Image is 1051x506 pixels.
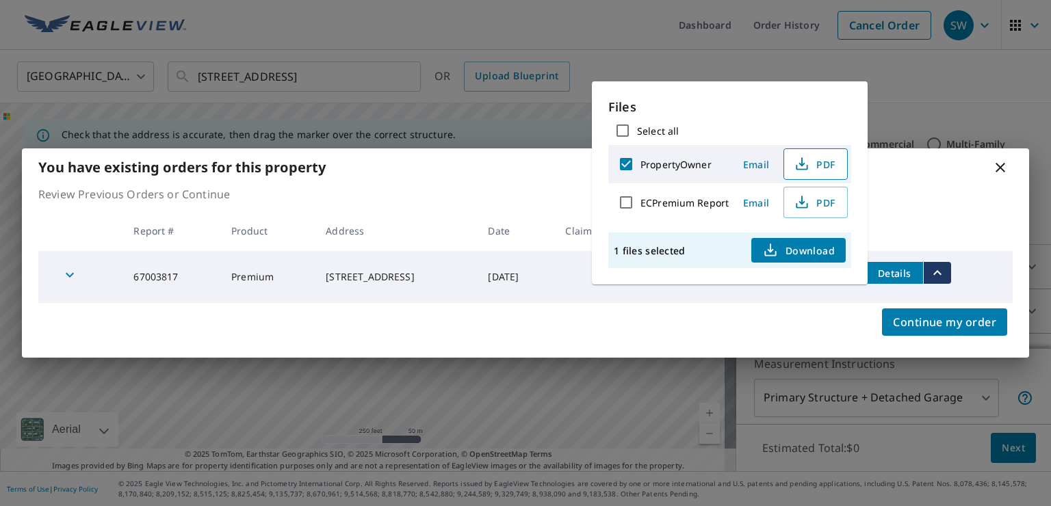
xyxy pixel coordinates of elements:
button: PDF [783,187,848,218]
th: Report # [122,211,220,251]
th: Address [315,211,477,251]
th: Date [477,211,554,251]
label: ECPremium Report [640,196,729,209]
td: 67003817 [122,251,220,303]
span: Email [740,157,773,170]
p: 1 files selected [614,243,685,256]
label: Select all [637,124,679,137]
p: Files [608,98,851,116]
span: Details [874,267,915,280]
span: PDF [792,156,836,172]
span: Download [762,242,835,258]
button: filesDropdownBtn-67003817 [923,262,951,284]
th: Claim ID [554,211,645,251]
button: Continue my order [882,308,1007,336]
span: Email [740,196,773,209]
button: Download [751,238,846,263]
button: Email [734,191,778,213]
button: PDF [783,148,848,180]
th: Product [220,211,315,251]
td: Premium [220,251,315,303]
span: PDF [792,194,836,211]
b: You have existing orders for this property [38,158,326,176]
div: [STREET_ADDRESS] [326,270,466,284]
td: [DATE] [477,251,554,303]
button: Email [734,153,778,174]
button: detailsBtn-67003817 [866,262,923,284]
p: Review Previous Orders or Continue [38,186,1013,202]
span: Continue my order [893,312,996,332]
label: PropertyOwner [640,157,712,170]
